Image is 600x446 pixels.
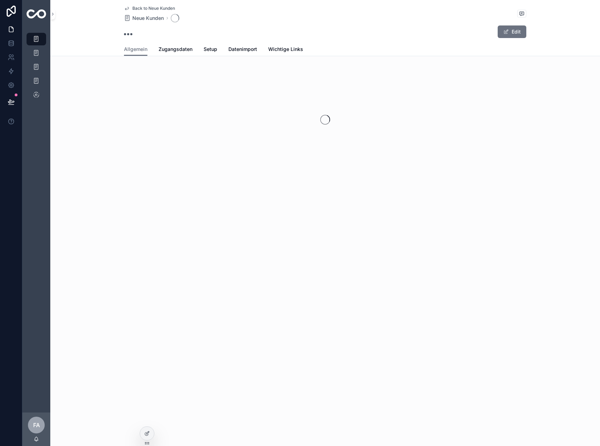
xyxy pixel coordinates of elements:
[124,46,147,53] span: Allgemein
[132,6,175,11] span: Back to Neue Kunden
[498,25,526,38] button: Edit
[27,9,46,18] img: App logo
[228,43,257,57] a: Datenimport
[228,46,257,53] span: Datenimport
[268,43,303,57] a: Wichtige Links
[204,43,217,57] a: Setup
[124,43,147,56] a: Allgemein
[22,28,50,110] div: scrollable content
[132,15,164,22] span: Neue Kunden
[159,46,192,53] span: Zugangsdaten
[204,46,217,53] span: Setup
[159,43,192,57] a: Zugangsdaten
[124,15,164,22] a: Neue Kunden
[33,421,40,429] span: FA
[268,46,303,53] span: Wichtige Links
[124,6,175,11] a: Back to Neue Kunden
